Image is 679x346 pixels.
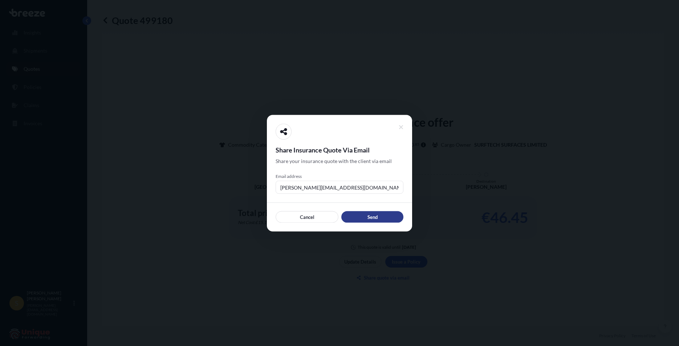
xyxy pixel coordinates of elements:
[276,211,338,223] button: Cancel
[276,173,403,179] span: Email address
[276,180,403,194] input: example@gmail.com
[276,145,403,154] span: Share Insurance Quote Via Email
[276,157,392,164] span: Share your insurance quote with the client via email
[367,213,378,220] p: Send
[341,211,403,223] button: Send
[300,213,314,220] p: Cancel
